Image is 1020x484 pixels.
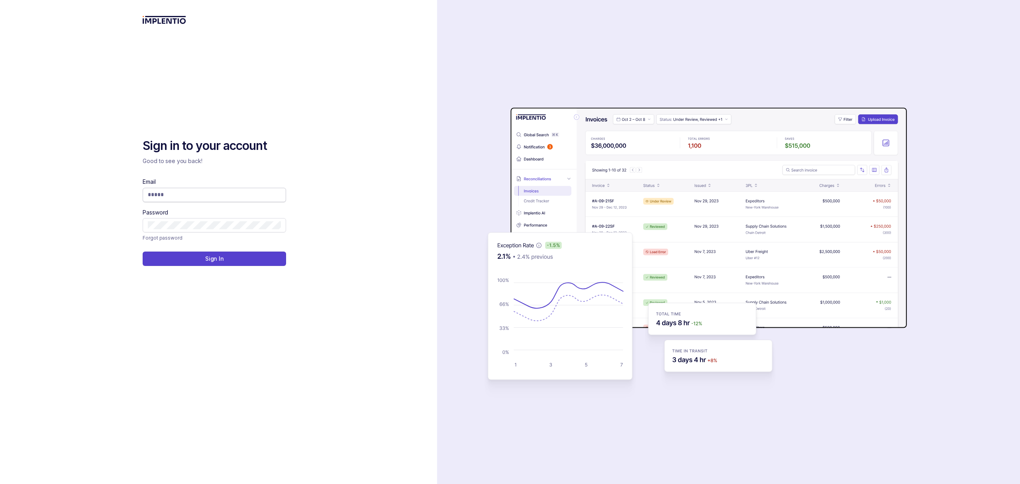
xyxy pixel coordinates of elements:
[205,255,224,263] p: Sign In
[143,157,286,165] p: Good to see you back!
[143,209,168,216] label: Password
[143,252,286,266] button: Sign In
[143,234,182,242] a: Link Forgot password
[143,178,155,186] label: Email
[459,83,910,401] img: signin-background.svg
[143,234,182,242] p: Forgot password
[143,16,186,24] img: logo
[143,138,286,154] h2: Sign in to your account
